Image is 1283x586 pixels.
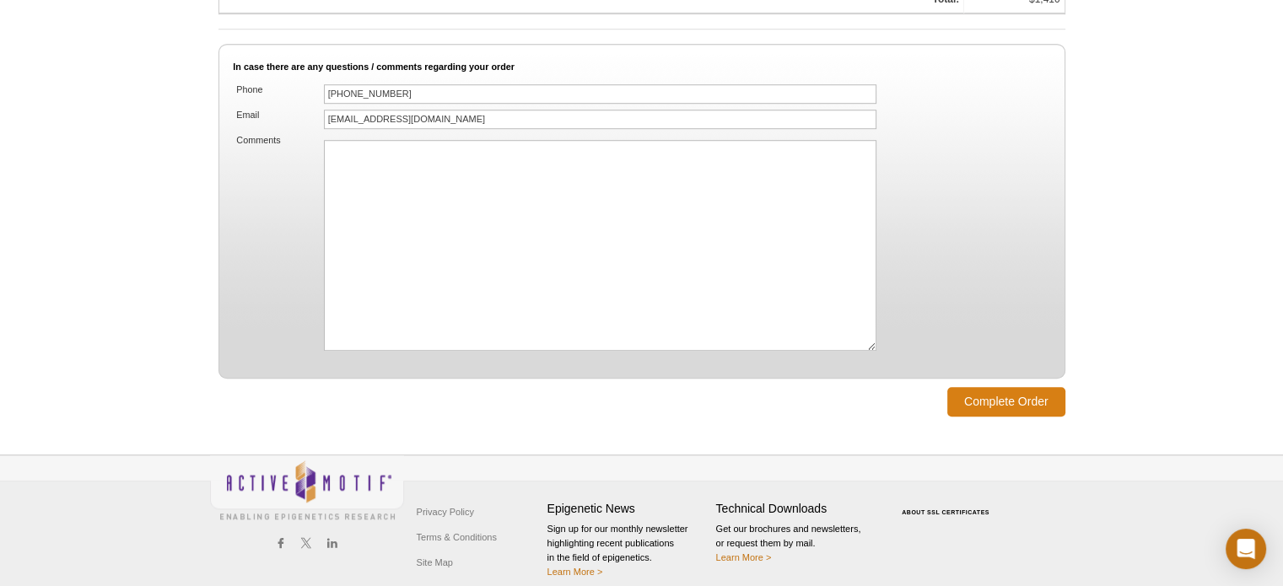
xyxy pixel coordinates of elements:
label: Phone [234,84,321,95]
div: Open Intercom Messenger [1226,529,1266,569]
label: Comments [234,135,321,146]
h4: Epigenetic News [547,502,708,516]
h4: Technical Downloads [716,502,876,516]
a: Terms & Conditions [412,524,501,550]
img: Active Motif, [210,455,404,524]
table: Click to Verify - This site chose Symantec SSL for secure e-commerce and confidential communicati... [885,485,1011,522]
p: Get our brochures and newsletters, or request them by mail. [716,522,876,565]
h5: In case there are any questions / comments regarding your order [233,59,1049,74]
a: Learn More > [716,552,772,562]
input: Complete Order [947,387,1065,417]
a: ABOUT SSL CERTIFICATES [902,509,989,515]
a: Learn More > [547,567,603,577]
p: Sign up for our monthly newsletter highlighting recent publications in the field of epigenetics. [547,522,708,579]
a: Site Map [412,550,457,575]
label: Email [234,110,321,121]
a: Privacy Policy [412,499,478,524]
